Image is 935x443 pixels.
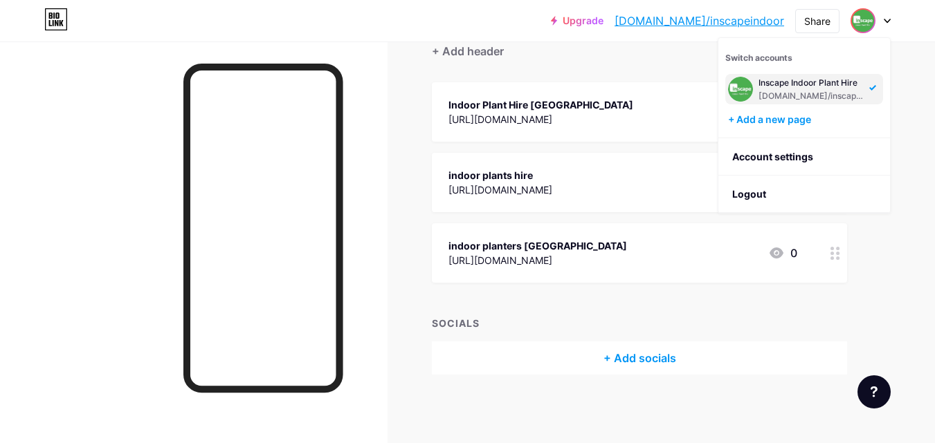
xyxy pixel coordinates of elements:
div: [URL][DOMAIN_NAME] [448,253,627,267]
div: Share [804,14,830,28]
div: Inscape Indoor Plant Hire [759,77,865,88]
div: + Add socials [432,341,847,375]
div: 0 [768,245,797,261]
div: indoor plants hire [448,168,552,182]
a: Account settings [718,138,890,176]
div: Indoor Plant Hire [GEOGRAPHIC_DATA] [448,97,633,112]
li: Logout [718,176,890,213]
span: Switch accounts [725,53,792,63]
img: inscapeindoor [852,10,874,32]
div: + Add header [432,43,504,59]
div: SOCIALS [432,316,847,330]
div: [URL][DOMAIN_NAME] [448,182,552,197]
div: + Add a new page [728,113,883,126]
div: [DOMAIN_NAME]/inscapeindoor [759,91,865,102]
div: indoor planters [GEOGRAPHIC_DATA] [448,238,627,253]
img: inscapeindoor [728,77,753,102]
div: [URL][DOMAIN_NAME] [448,112,633,126]
a: [DOMAIN_NAME]/inscapeindoor [615,12,784,29]
a: Upgrade [551,15,603,26]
